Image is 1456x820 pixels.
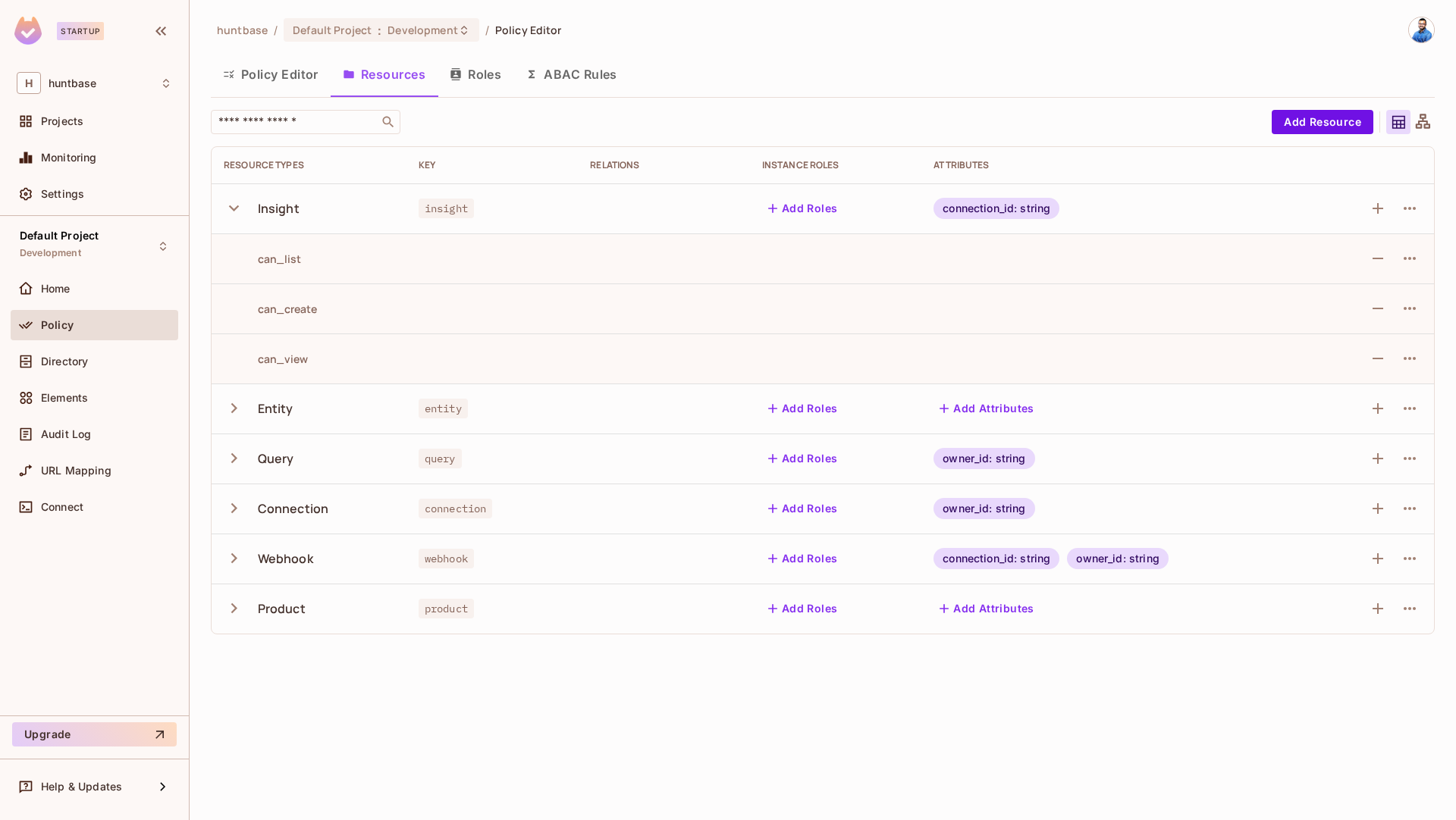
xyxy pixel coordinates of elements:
li: / [274,23,278,37]
span: Settings [41,188,84,200]
div: Resource Types [224,159,394,171]
div: connection_id: string [934,198,1059,219]
div: can_view [224,352,308,366]
span: URL Mapping [41,465,111,477]
span: webhook [419,549,474,568]
span: Default Project [293,23,372,37]
span: : [377,24,382,36]
span: Policy Editor [495,23,562,37]
button: Add Attributes [934,396,1040,421]
button: Add Roles [762,596,844,621]
span: Elements [41,392,88,404]
div: Webhook [258,550,313,567]
button: Add Roles [762,446,844,471]
span: Projects [41,115,83,127]
div: Key [419,159,566,171]
button: Roles [438,55,513,93]
div: Attributes [934,159,1301,171]
span: Default Project [20,230,99,242]
div: Connection [258,500,329,517]
button: Add Roles [762,196,844,221]
div: Insight [258,200,300,217]
button: Add Resource [1272,110,1373,134]
span: Policy [41,319,74,331]
button: Add Roles [762,496,844,521]
span: insight [419,199,474,218]
div: Entity [258,400,293,417]
span: entity [419,399,468,418]
span: connection [419,499,493,518]
span: Monitoring [41,152,97,164]
span: Development [20,247,81,259]
span: product [419,599,474,618]
span: query [419,449,462,468]
div: Query [258,450,294,467]
img: SReyMgAAAABJRU5ErkJggg== [14,17,42,45]
button: Add Attributes [934,596,1040,621]
button: Add Roles [762,396,844,421]
div: Relations [590,159,737,171]
button: Policy Editor [211,55,331,93]
span: Home [41,283,71,295]
div: connection_id: string [934,548,1059,569]
button: Upgrade [12,722,177,746]
div: owner_id: string [934,448,1034,469]
span: Connect [41,501,83,513]
div: Startup [57,22,104,40]
div: Product [258,600,306,617]
span: Audit Log [41,428,91,440]
div: Instance roles [762,159,909,171]
div: can_create [224,302,318,316]
li: / [485,23,489,37]
div: can_list [224,252,301,266]
span: Directory [41,355,88,368]
span: Development [388,23,457,37]
span: Help & Updates [41,781,122,793]
div: owner_id: string [934,498,1034,519]
div: owner_id: string [1067,548,1168,569]
img: Rakesh Mukherjee [1409,17,1434,42]
button: Add Roles [762,546,844,571]
button: ABAC Rules [513,55,629,93]
span: Workspace: huntbase [49,77,96,89]
span: the active workspace [217,23,268,37]
button: Resources [331,55,438,93]
span: H [17,72,41,94]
